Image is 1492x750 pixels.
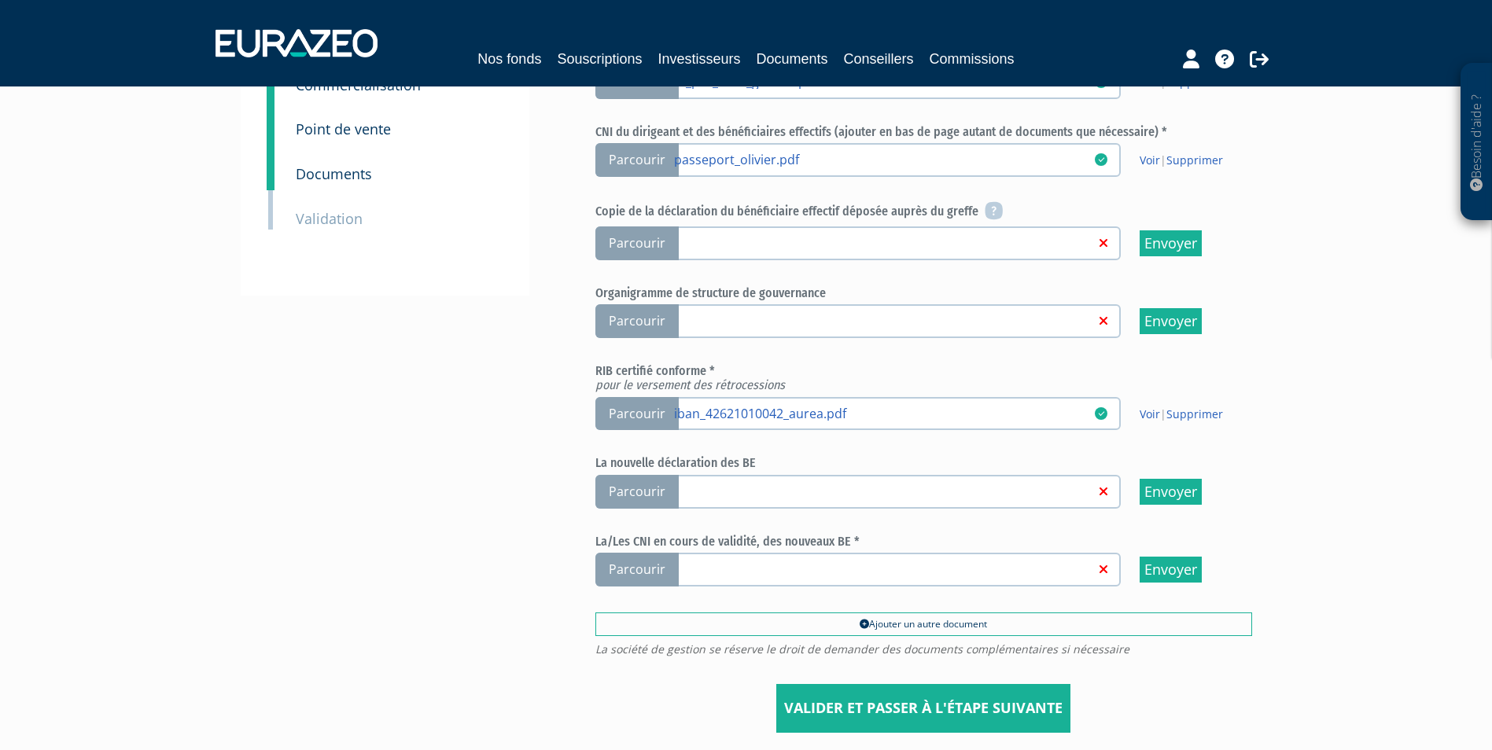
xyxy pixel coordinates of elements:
[557,48,642,70] a: Souscriptions
[1166,75,1223,90] a: Supprimer
[595,397,679,431] span: Parcourir
[595,143,679,177] span: Parcourir
[595,125,1252,139] h6: CNI du dirigeant et des bénéficiaires effectifs (ajouter en bas de page autant de documents que n...
[1140,406,1160,421] a: Voir
[1095,407,1107,420] i: 03/09/2025 09:16
[595,364,1252,392] h6: RIB certifié conforme *
[595,226,679,260] span: Parcourir
[1140,479,1202,505] input: Envoyer
[1140,557,1202,583] input: Envoyer
[595,286,1252,300] h6: Organigramme de structure de gouvernance
[674,151,1094,167] a: passeport_olivier.pdf
[930,48,1015,70] a: Commissions
[1095,153,1107,166] i: 03/09/2025 09:15
[1140,230,1202,256] input: Envoyer
[1166,406,1223,421] a: Supprimer
[776,684,1070,733] input: Valider et passer à l'étape suivante
[1140,406,1223,422] span: |
[595,475,679,509] span: Parcourir
[267,142,274,190] a: 10
[595,612,1252,636] a: Ajouter un autre document
[1468,72,1486,213] p: Besoin d'aide ?
[595,553,679,586] span: Parcourir
[296,209,363,228] small: Validation
[595,304,679,338] span: Parcourir
[1166,153,1223,167] a: Supprimer
[296,75,421,94] small: Commercialisation
[595,535,1252,549] h6: La/Les CNI en cours de validité, des nouveaux BE *
[595,203,1252,222] h6: Copie de la déclaration du bénéficiaire effectif déposée auprès du greffe
[216,29,378,57] img: 1732889491-logotype_eurazeo_blanc_rvb.png
[296,119,391,138] small: Point de vente
[757,48,828,70] a: Documents
[477,48,541,70] a: Nos fonds
[1140,308,1202,334] input: Envoyer
[674,405,1094,421] a: iban_42621010042_aurea.pdf
[595,456,1252,470] h6: La nouvelle déclaration des BE
[595,377,785,392] em: pour le versement des rétrocessions
[658,48,740,70] a: Investisseurs
[1140,153,1223,168] span: |
[844,48,914,70] a: Conseillers
[296,164,372,183] small: Documents
[595,644,1252,655] span: La société de gestion se réserve le droit de demander des documents complémentaires si nécessaire
[267,97,274,145] a: 9
[1140,75,1160,90] a: Voir
[1140,153,1160,167] a: Voir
